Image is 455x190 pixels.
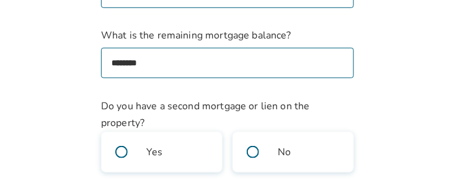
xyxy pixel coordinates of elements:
span: What is the remaining mortgage balance? [101,28,354,43]
span: Do you have a second mortgage or lien on the property? [101,99,310,130]
iframe: Chat Widget [393,130,455,190]
span: Yes [146,145,162,160]
span: No [278,145,291,160]
input: What is the remaining mortgage balance? [101,48,354,78]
